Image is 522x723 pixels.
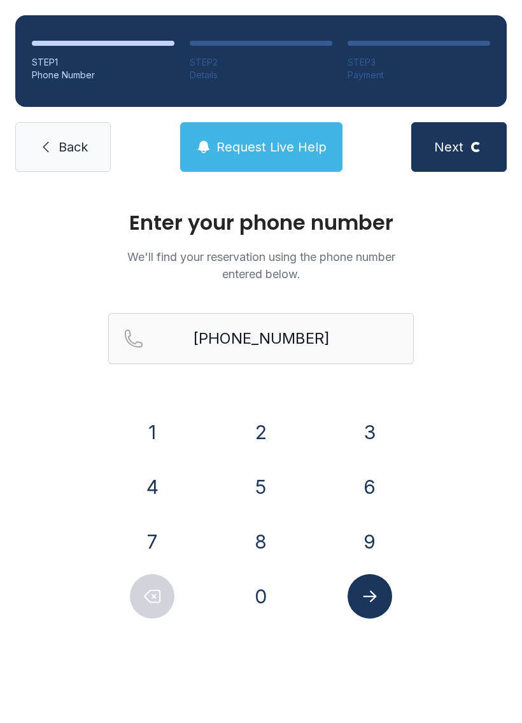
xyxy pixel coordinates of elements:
[348,56,490,69] div: STEP 3
[190,56,332,69] div: STEP 2
[108,313,414,364] input: Reservation phone number
[108,248,414,283] p: We'll find your reservation using the phone number entered below.
[434,138,463,156] span: Next
[239,519,283,564] button: 8
[32,56,174,69] div: STEP 1
[348,465,392,509] button: 6
[130,574,174,619] button: Delete number
[239,410,283,454] button: 2
[348,519,392,564] button: 9
[190,69,332,81] div: Details
[130,465,174,509] button: 4
[348,69,490,81] div: Payment
[130,410,174,454] button: 1
[32,69,174,81] div: Phone Number
[239,574,283,619] button: 0
[216,138,327,156] span: Request Live Help
[348,410,392,454] button: 3
[130,519,174,564] button: 7
[108,213,414,233] h1: Enter your phone number
[348,574,392,619] button: Submit lookup form
[239,465,283,509] button: 5
[59,138,88,156] span: Back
